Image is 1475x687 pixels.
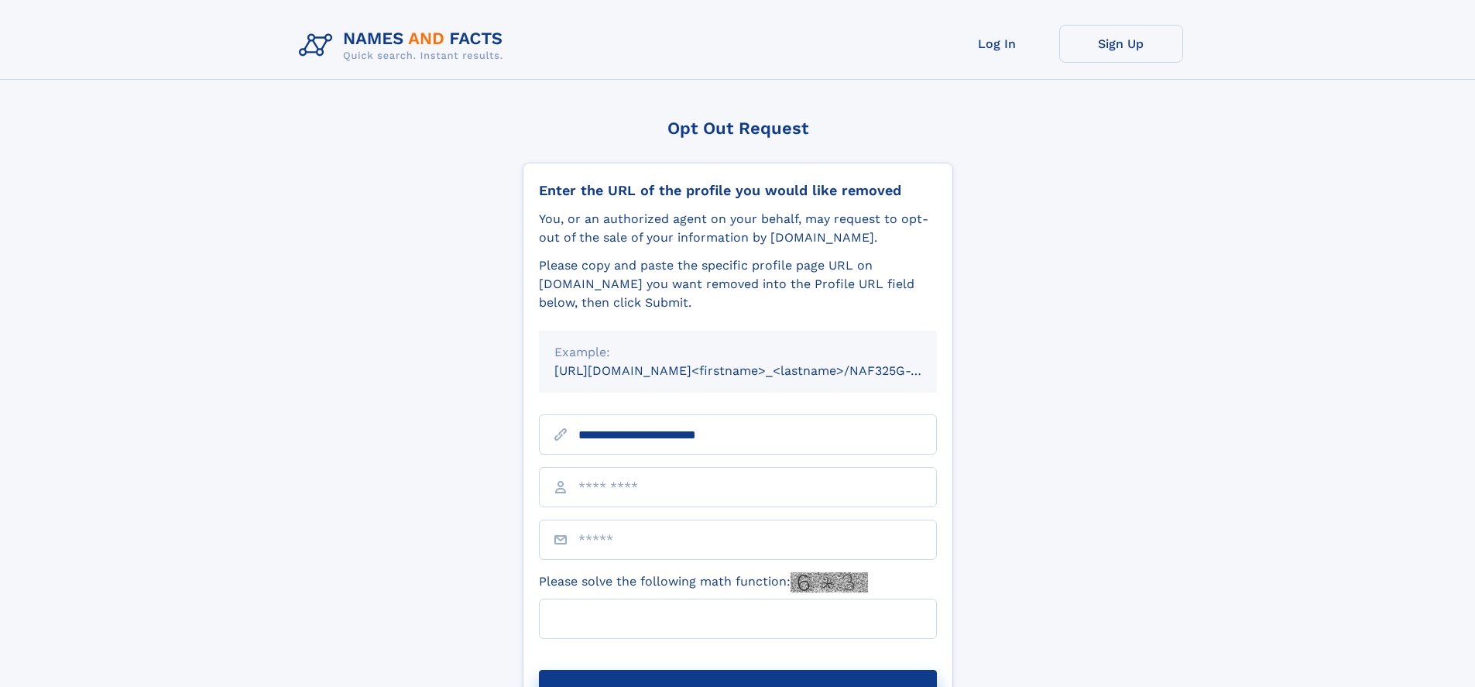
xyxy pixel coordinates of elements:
div: Please copy and paste the specific profile page URL on [DOMAIN_NAME] you want removed into the Pr... [539,256,937,312]
div: You, or an authorized agent on your behalf, may request to opt-out of the sale of your informatio... [539,210,937,247]
a: Log In [935,25,1059,63]
div: Opt Out Request [523,119,953,138]
div: Enter the URL of the profile you would like removed [539,182,937,199]
small: [URL][DOMAIN_NAME]<firstname>_<lastname>/NAF325G-xxxxxxxx [554,363,966,378]
div: Example: [554,343,921,362]
img: Logo Names and Facts [293,25,516,67]
label: Please solve the following math function: [539,572,868,593]
a: Sign Up [1059,25,1183,63]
